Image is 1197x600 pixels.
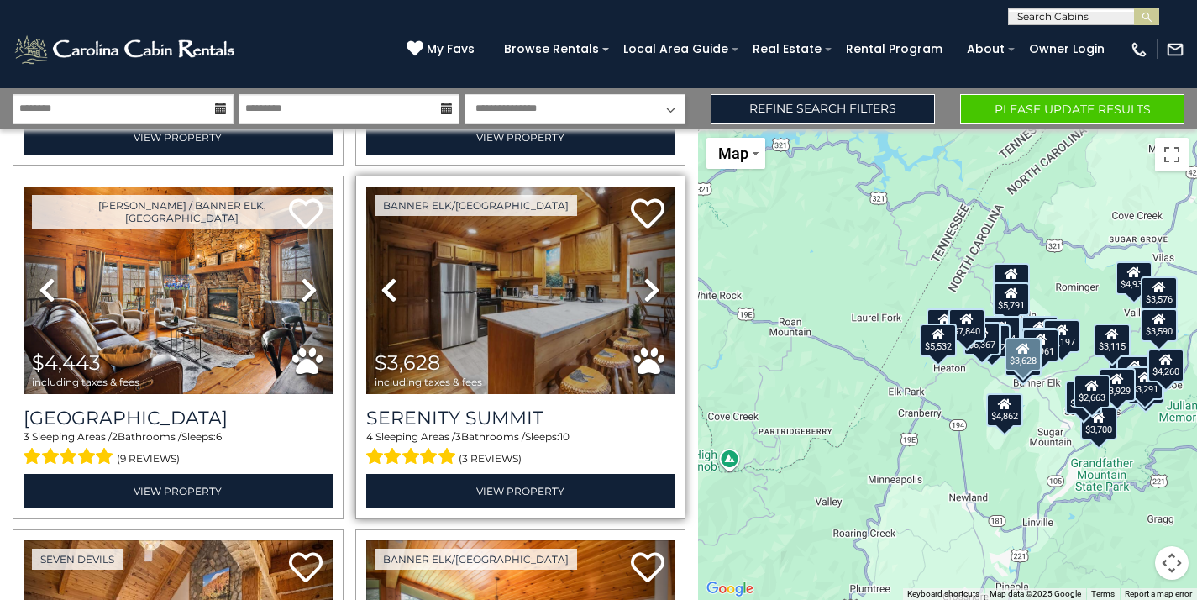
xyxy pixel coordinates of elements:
a: About [958,36,1013,62]
div: $5,961 [1022,329,1059,362]
a: Banner Elk/[GEOGRAPHIC_DATA] [375,549,577,570]
div: $4,422 [1021,316,1058,350]
a: Refine Search Filters [711,94,935,124]
span: My Favs [427,40,475,58]
button: Change map style [706,138,765,169]
a: Real Estate [744,36,830,62]
div: $3,291 [1126,366,1163,400]
span: 6 [216,430,222,443]
div: $5,791 [993,282,1030,316]
a: Local Area Guide [615,36,737,62]
a: Seven Devils [32,549,123,570]
button: Please Update Results [960,94,1184,124]
a: Open this area in Google Maps (opens a new window) [702,578,758,600]
a: View Property [24,474,333,508]
a: [GEOGRAPHIC_DATA] [24,407,333,429]
button: Toggle fullscreen view [1155,138,1189,171]
img: thumbnail_164191591.jpeg [24,187,333,393]
div: $4,672 [1109,359,1146,392]
div: $3,628 [1005,338,1042,371]
img: Google [702,578,758,600]
button: Map camera controls [1155,546,1189,580]
img: phone-regular-white.png [1130,40,1148,59]
span: 10 [559,430,570,443]
div: $3,115 [1094,324,1131,357]
a: Rental Program [837,36,951,62]
a: [PERSON_NAME] / Banner Elk, [GEOGRAPHIC_DATA] [32,195,333,229]
div: $2,727 [927,308,963,342]
span: 2 [112,430,118,443]
span: $3,628 [375,350,440,375]
img: mail-regular-white.png [1166,40,1184,59]
div: $3,843 [1066,381,1103,414]
div: $5,532 [920,324,957,357]
a: Terms (opens in new tab) [1091,589,1115,598]
div: $3,700 [1080,407,1117,440]
div: $4,260 [1147,349,1184,382]
img: thumbnail_167191060.jpeg [366,187,675,393]
div: $2,520 [993,263,1030,297]
a: Add to favorites [289,550,323,587]
div: Sleeping Areas / Bathrooms / Sleeps: [24,429,333,470]
div: $5,197 [1043,319,1080,353]
a: Browse Rentals [496,36,607,62]
a: View Property [366,120,675,155]
button: Keyboard shortcuts [907,588,979,600]
img: White-1-2.png [13,33,239,66]
a: Add to favorites [631,550,664,587]
a: My Favs [407,40,479,59]
a: Owner Login [1021,36,1113,62]
span: 3 [24,430,29,443]
span: 3 [455,430,461,443]
span: 4 [366,430,373,443]
div: $4,554 [1021,328,1058,361]
a: Serenity Summit [366,407,675,429]
a: Banner Elk/[GEOGRAPHIC_DATA] [375,195,577,216]
span: including taxes & fees [375,376,482,387]
div: $3,590 [1141,308,1178,342]
div: $3,576 [1141,276,1178,310]
span: including taxes & fees [32,376,139,387]
div: $2,663 [1074,375,1110,408]
div: $7,840 [948,308,985,342]
div: $4,932 [1116,261,1152,295]
a: View Property [366,474,675,508]
span: (3 reviews) [459,448,522,470]
h3: Boulder Lodge [24,407,333,429]
span: (9 reviews) [117,448,180,470]
span: Map [718,145,748,162]
div: $9,654 [984,316,1021,350]
span: Map data ©2025 Google [990,589,1081,598]
a: View Property [24,120,333,155]
div: $3,929 [1100,368,1137,402]
span: $4,443 [32,350,101,375]
a: Report a map error [1125,589,1192,598]
div: $3,650 [1116,355,1153,389]
div: Sleeping Areas / Bathrooms / Sleeps: [366,429,675,470]
div: $4,862 [987,393,1024,427]
a: Add to favorites [631,197,664,233]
